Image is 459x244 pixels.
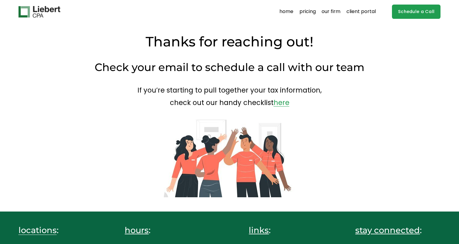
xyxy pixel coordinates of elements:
h4: : [19,225,104,236]
span: links [249,225,269,235]
p: If you’re starting to pull together your tax information, check out our handy checklist [19,84,441,109]
h4: : [249,225,334,236]
span: hours [125,225,149,235]
img: Liebert CPA [19,6,60,18]
h2: Thanks for reaching out! [19,33,441,50]
a: home [279,7,293,17]
span: stay connected [355,225,420,235]
a: pricing [299,7,316,17]
a: here [274,98,289,107]
h4: : [125,225,210,236]
a: Schedule a Call [392,5,441,19]
h3: Check your email to schedule a call with our team [19,60,441,75]
a: client portal [346,7,376,17]
a: locations [19,225,57,236]
h4: : [355,225,440,236]
a: our firm [322,7,340,17]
